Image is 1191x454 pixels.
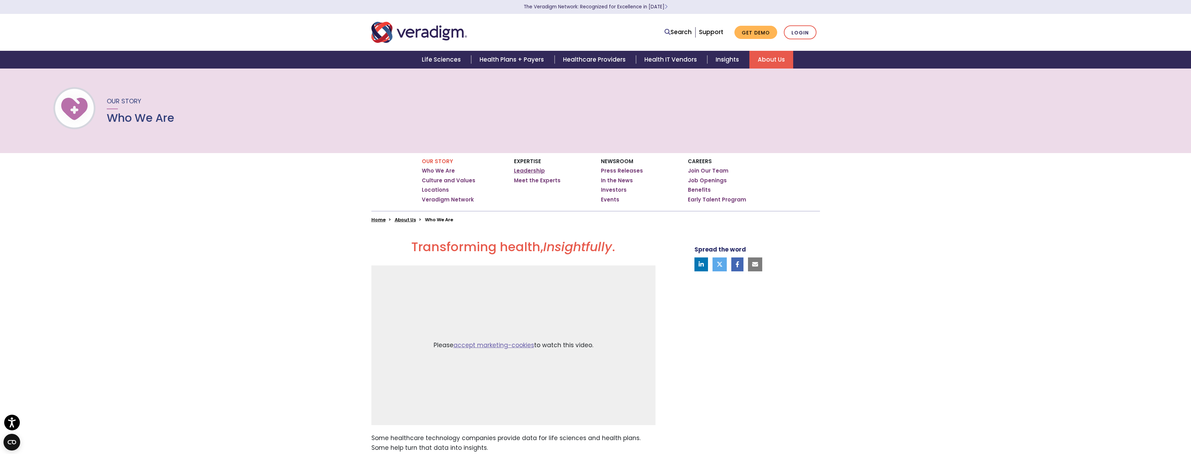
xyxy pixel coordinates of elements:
p: Some healthcare technology companies provide data for life sciences and health plans. Some help t... [371,433,655,452]
a: Meet the Experts [514,177,561,184]
a: Join Our Team [688,167,729,174]
span: Learn More [665,3,668,10]
strong: Spread the word [694,245,746,254]
h1: Who We Are [107,111,174,125]
img: Veradigm logo [371,21,467,44]
h2: Transforming health, . [371,239,655,260]
a: Events [601,196,619,203]
button: Open CMP widget [3,434,20,451]
a: Life Sciences [413,51,471,69]
em: Insightfully [543,238,612,256]
a: Locations [422,186,449,193]
a: Support [699,28,723,36]
a: Leadership [514,167,545,174]
span: Please to watch this video. [434,341,593,350]
a: About Us [749,51,793,69]
a: Home [371,216,386,223]
a: Veradigm Network [422,196,474,203]
a: Healthcare Providers [555,51,636,69]
a: Health IT Vendors [636,51,707,69]
a: Investors [601,186,627,193]
a: Insights [707,51,749,69]
a: Login [784,25,816,40]
a: Get Demo [734,26,777,39]
a: Early Talent Program [688,196,746,203]
a: Benefits [688,186,711,193]
span: Our Story [107,97,141,105]
a: Search [665,27,692,37]
a: The Veradigm Network: Recognized for Excellence in [DATE]Learn More [524,3,668,10]
a: Culture and Values [422,177,475,184]
a: In the News [601,177,633,184]
a: accept marketing-cookies [453,341,534,349]
a: Who We Are [422,167,455,174]
a: Health Plans + Payers [471,51,554,69]
a: About Us [395,216,416,223]
iframe: Drift Chat Widget [1057,404,1183,446]
a: Press Releases [601,167,643,174]
a: Job Openings [688,177,727,184]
